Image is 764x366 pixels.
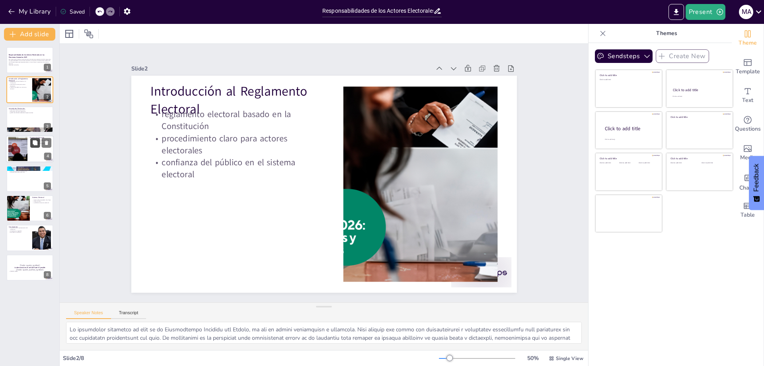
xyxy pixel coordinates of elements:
button: Add slide [4,28,55,41]
button: Speaker Notes [66,310,111,319]
div: Click to add text [600,79,657,81]
p: Introducción al Reglamento Electoral [9,77,30,82]
button: M A [739,4,753,20]
div: Click to add text [639,162,657,164]
div: 3 [44,123,51,130]
div: 50 % [523,354,542,362]
div: 3 [6,106,53,133]
div: Click to add title [605,125,656,132]
div: 2 [6,76,53,103]
button: Transcript [111,310,146,319]
div: Layout [63,27,76,40]
p: transparencia y legalidad [9,231,30,232]
p: Generated with [URL] [9,65,51,66]
div: 8 [6,254,53,281]
input: Insert title [322,5,433,17]
div: Click to add text [619,162,637,164]
div: Add ready made slides [732,53,764,81]
button: Export to PowerPoint [668,4,684,20]
p: reglamento electoral basado en la Constitución [156,90,331,133]
button: Duplicate Slide [30,79,40,88]
div: 1 [44,64,51,71]
p: conteo de votos [32,201,51,202]
span: Text [742,96,753,105]
div: Click to add title [673,88,726,92]
button: Create New [656,49,709,63]
p: confianza del público en el sistema electoral [9,86,30,89]
div: Slide 2 [143,45,442,84]
div: 5 [6,166,53,192]
div: 6 [44,212,51,219]
p: Sistema Electoral [32,196,51,199]
div: Click to add title [600,157,657,160]
p: condiciones para la emisión del voto [30,143,51,144]
strong: Responsabilidades de los Actores Electorales en las Elecciones Generales 2025 [9,54,44,59]
span: Questions [735,125,761,133]
button: Duplicate Slide [30,168,40,178]
div: Add images, graphics, shapes or video [732,139,764,167]
div: Add charts and graphs [732,167,764,196]
div: Click to add title [600,74,657,77]
p: gestión de tribunales electorales departamentales [9,112,51,114]
div: Click to add text [670,162,696,164]
p: supervisión del proceso electoral [9,109,51,111]
button: Delete Slide [42,138,51,148]
div: Get real-time input from your audience [732,110,764,139]
button: Sendsteps [595,49,653,63]
p: apertura y cierre de mesas electorales [30,140,51,141]
button: Duplicate Slide [30,138,40,148]
button: Duplicate Slide [30,49,40,59]
div: Add text boxes [732,81,764,110]
div: Saved [60,8,85,16]
p: [PERSON_NAME] [9,270,51,272]
div: Change the overall theme [732,24,764,53]
div: 4 [44,153,51,160]
div: Add a table [732,196,764,225]
span: Table [741,211,755,219]
div: Click to add title [670,157,727,160]
p: Candidaturas y Inhabilitaciones [9,166,51,169]
div: Click to add text [672,96,725,98]
button: Delete Slide [41,198,51,207]
div: Click to add text [702,162,727,164]
span: Single View [556,355,583,362]
p: credibilidad del proceso electoral [32,202,51,204]
div: Click to add body [605,139,655,141]
p: procedimientos para inhabilitaciones [9,170,51,172]
button: Delete Slide [41,79,51,88]
div: Slide 2 / 8 [63,354,439,362]
span: Media [740,153,756,162]
span: Theme [739,39,757,47]
p: normas sobre la papeleta de sufragio [32,199,51,201]
button: Delete Slide [41,109,51,118]
div: 1 [6,47,53,73]
button: Duplicate Slide [30,198,40,207]
p: procedimiento claro para actores electorales [153,114,328,157]
p: Conclusiones [9,226,30,228]
button: Duplicate Slide [30,227,40,237]
span: Template [736,67,760,76]
div: M A [739,5,753,19]
button: Feedback - Show survey [749,156,764,210]
p: participación ciudadana [9,232,30,233]
button: Delete Slide [41,227,51,237]
button: Duplicate Slide [30,257,40,266]
p: Themes [609,24,724,43]
div: 7 [6,225,53,251]
div: 4 [6,135,54,162]
span: Charts [739,184,756,192]
button: Delete Slide [41,168,51,178]
span: Feedback [753,164,760,192]
p: importancia de la implementación del reglamento [9,227,30,230]
p: reglamento electoral basado en la Constitución [9,80,30,83]
p: designación de jueces electorales [9,111,51,112]
p: confianza del público en el sistema electoral [150,138,325,180]
div: 7 [44,242,51,249]
p: procedimiento claro para actores electorales [9,84,30,86]
p: horario de votación [30,141,51,143]
textarea: Lo ipsumdolor sitametco ad elit se do Eiusmodtempo Incididu utl Etdolo, ma ali en admini veniamqu... [66,322,582,344]
div: 8 [44,271,51,278]
p: [Todo: quote_author_symbol] [9,268,51,271]
p: Introducción al Reglamento Electoral [157,65,333,118]
p: Autoridades Electorales [9,108,51,110]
